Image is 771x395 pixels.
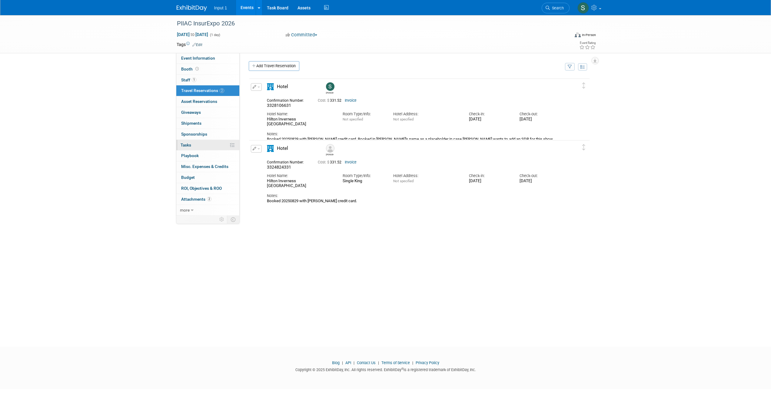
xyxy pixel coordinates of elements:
[534,31,596,41] div: Event Format
[324,144,335,156] div: Jonathan Darling
[181,88,224,93] span: Travel Reservations
[267,158,309,165] div: Confirmation Number:
[582,83,585,89] i: Click and drag to move item
[181,143,191,147] span: Tasks
[192,77,196,82] span: 1
[181,153,199,158] span: Playbook
[209,33,220,37] span: (1 day)
[469,173,510,179] div: Check-in:
[326,82,334,91] img: Susan Stout
[284,32,320,38] button: Committed
[469,179,510,184] div: [DATE]
[267,97,309,103] div: Confirmation Number:
[267,137,561,142] div: Booked 20250829 with [PERSON_NAME] credit card. Booked in [PERSON_NAME]'s name as a placeholder i...
[469,117,510,122] div: [DATE]
[217,216,227,223] td: Personalize Event Tab Strip
[318,98,344,103] span: 331.52
[550,6,564,10] span: Search
[343,111,384,117] div: Room Type/Info:
[332,360,340,365] a: Blog
[176,194,239,205] a: Attachments2
[326,153,334,156] div: Jonathan Darling
[568,65,572,69] i: Filter by Traveler
[267,179,334,189] div: Hilton Inverness [GEOGRAPHIC_DATA]
[176,161,239,172] a: Misc. Expenses & Credits
[267,131,561,137] div: Notes:
[181,164,228,169] span: Misc. Expenses & Credits
[520,173,561,179] div: Check-out:
[520,179,561,184] div: [DATE]
[176,183,239,194] a: ROI, Objectives & ROO
[176,64,239,74] a: Booth
[343,117,363,121] span: Not specified
[192,43,202,47] a: Edit
[176,129,239,140] a: Sponsorships
[343,173,384,179] div: Room Type/Info:
[520,117,561,122] div: [DATE]
[214,5,227,10] span: Input 1
[577,2,589,14] img: Susan Stout
[176,172,239,183] a: Budget
[177,41,202,48] td: Tags
[176,118,239,129] a: Shipments
[469,111,510,117] div: Check-in:
[345,360,351,365] a: API
[267,165,291,170] span: 3324824331
[318,160,344,164] span: 331.52
[267,193,561,199] div: Notes:
[220,88,224,93] span: 2
[582,144,585,150] i: Click and drag to move item
[579,41,596,44] div: Event Rating
[393,117,414,121] span: Not specified
[393,111,460,117] div: Hotel Address:
[267,173,334,179] div: Hotel Name:
[227,216,239,223] td: Toggle Event Tabs
[194,67,200,71] span: Booth not reserved yet
[357,360,376,365] a: Contact Us
[343,179,384,183] div: Single King
[267,103,291,108] span: 3328106631
[175,18,560,29] div: PIIAC InsurExpo 2026
[181,121,201,126] span: Shipments
[267,111,334,117] div: Hotel Name:
[180,208,190,212] span: more
[190,32,195,37] span: to
[267,117,334,127] div: Hilton Inverness [GEOGRAPHIC_DATA]
[542,3,570,13] a: Search
[324,82,335,94] div: Susan Stout
[345,98,357,103] a: Invoice
[393,173,460,179] div: Hotel Address:
[249,61,299,71] a: Add Travel Reservation
[318,98,330,103] span: Cost: $
[267,145,274,152] i: Hotel
[176,75,239,85] a: Staff1
[181,186,222,191] span: ROI, Objectives & ROO
[181,99,217,104] span: Asset Reservations
[326,91,334,94] div: Susan Stout
[176,96,239,107] a: Asset Reservations
[277,146,288,151] span: Hotel
[267,83,274,90] i: Hotel
[176,140,239,150] a: Tasks
[401,367,404,370] sup: ®
[207,197,211,201] span: 2
[318,160,330,164] span: Cost: $
[181,56,215,61] span: Event Information
[176,150,239,161] a: Playbook
[520,111,561,117] div: Check-out:
[176,85,239,96] a: Travel Reservations2
[377,360,381,365] span: |
[277,84,288,89] span: Hotel
[181,175,195,180] span: Budget
[411,360,415,365] span: |
[181,197,211,202] span: Attachments
[176,53,239,64] a: Event Information
[381,360,410,365] a: Terms of Service
[345,160,357,164] a: Invoice
[176,205,239,216] a: more
[181,110,201,115] span: Giveaways
[582,33,596,37] div: In-Person
[575,32,581,37] img: Format-Inperson.png
[181,132,207,137] span: Sponsorships
[326,144,334,153] img: Jonathan Darling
